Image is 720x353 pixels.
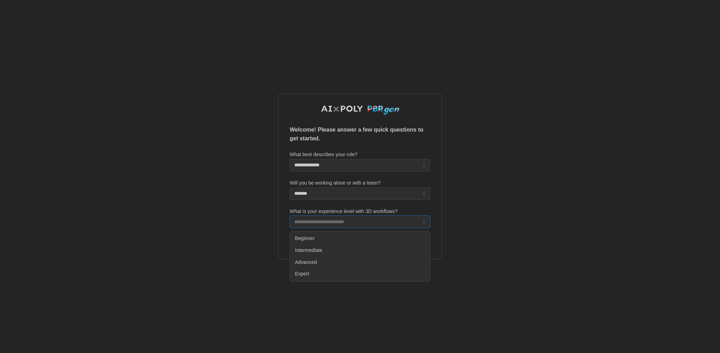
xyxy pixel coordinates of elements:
[290,179,380,187] label: Will you be working alone or with a team?
[321,105,400,115] img: AIxPoly PBRgen
[290,151,358,159] label: What best describes your role?
[295,247,322,254] span: Intermediate
[295,259,317,266] span: Advanced
[290,208,398,215] label: What is your experience level with 3D workflows?
[295,235,315,242] span: Beginner
[295,270,309,278] span: Expert
[290,126,430,143] p: Welcome! Please answer a few quick questions to get started.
